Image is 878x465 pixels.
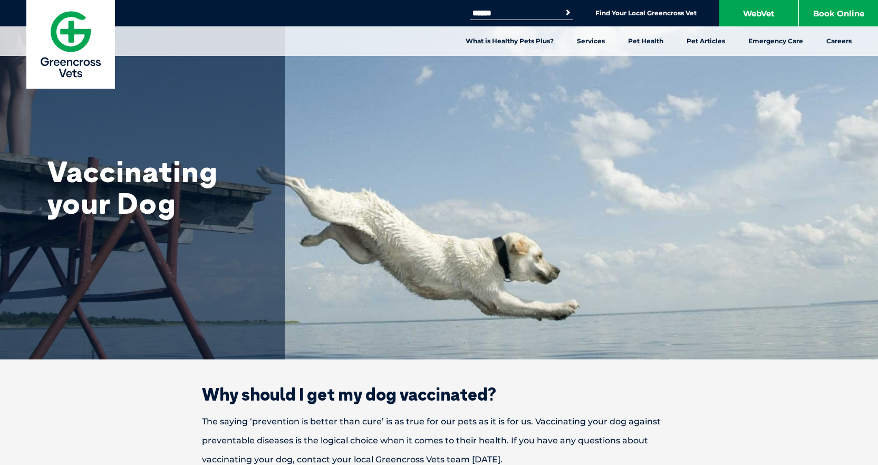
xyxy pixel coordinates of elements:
[47,156,258,219] h1: Vaccinating your Dog
[616,26,675,56] a: Pet Health
[815,26,863,56] a: Careers
[565,26,616,56] a: Services
[595,9,697,17] a: Find Your Local Greencross Vet
[165,386,713,403] h2: Why should I get my dog vaccinated?
[454,26,565,56] a: What is Healthy Pets Plus?
[737,26,815,56] a: Emergency Care
[675,26,737,56] a: Pet Articles
[563,7,573,18] button: Search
